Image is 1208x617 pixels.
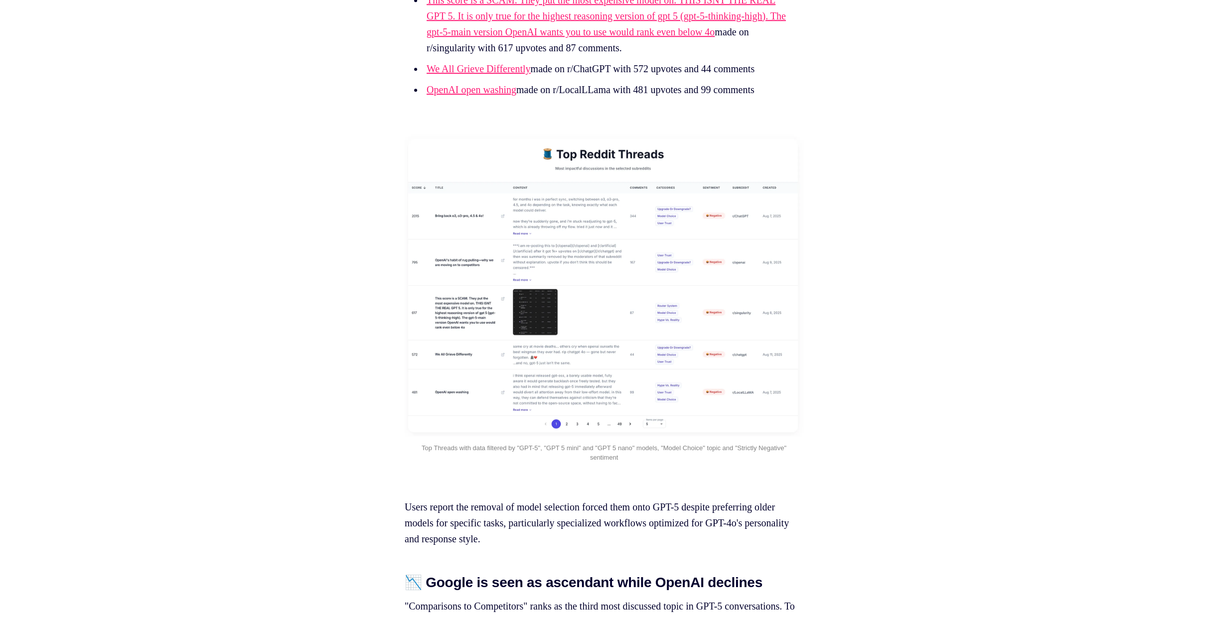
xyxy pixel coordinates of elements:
li: made on r/ChatGPT with 572 upvotes and 44 comments [424,61,788,77]
a: OpenAI open washing [427,84,516,95]
p: Users report the removal of model selection forced them onto GPT-5 despite preferring older model... [405,499,803,547]
li: made on r/LocalLLama with 481 upvotes and 99 comments [424,82,788,98]
h2: 📉 Google is seen as ascendant while OpenAI declines [405,575,803,591]
a: We All Grieve Differently [427,63,531,74]
span: Top Threads with data filtered by "GPT-5", "GPT 5 mini" and "GPT 5 nano" models, "Model Choice" t... [422,444,788,461]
